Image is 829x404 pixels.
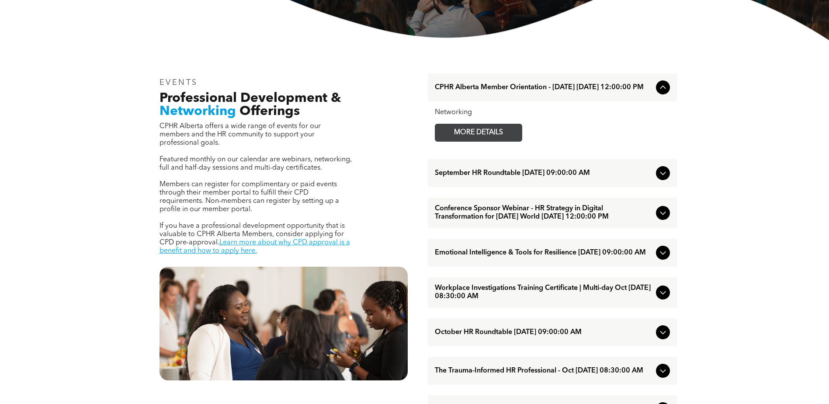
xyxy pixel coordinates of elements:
[435,249,652,257] span: Emotional Intelligence & Tools for Resilience [DATE] 09:00:00 AM
[435,205,652,221] span: Conference Sponsor Webinar - HR Strategy in Digital Transformation for [DATE] World [DATE] 12:00:...
[160,79,198,87] span: EVENTS
[435,84,652,92] span: CPHR Alberta Member Orientation - [DATE] [DATE] 12:00:00 PM
[160,156,352,171] span: Featured monthly on our calendar are webinars, networking, full and half-day sessions and multi-d...
[160,239,350,254] a: Learn more about why CPD approval is a benefit and how to apply here.
[435,367,652,375] span: The Trauma-Informed HR Professional - Oct [DATE] 08:30:00 AM
[435,169,652,178] span: September HR Roundtable [DATE] 09:00:00 AM
[160,223,345,246] span: If you have a professional development opportunity that is valuable to CPHR Alberta Members, cons...
[435,328,652,337] span: October HR Roundtable [DATE] 09:00:00 AM
[160,105,236,118] span: Networking
[160,123,321,146] span: CPHR Alberta offers a wide range of events for our members and the HR community to support your p...
[160,92,341,105] span: Professional Development &
[444,124,513,141] span: MORE DETAILS
[435,124,522,142] a: MORE DETAILS
[160,181,339,213] span: Members can register for complimentary or paid events through their member portal to fulfill thei...
[435,284,652,301] span: Workplace Investigations Training Certificate | Multi-day Oct [DATE] 08:30:00 AM
[435,108,670,117] div: Networking
[239,105,300,118] span: Offerings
